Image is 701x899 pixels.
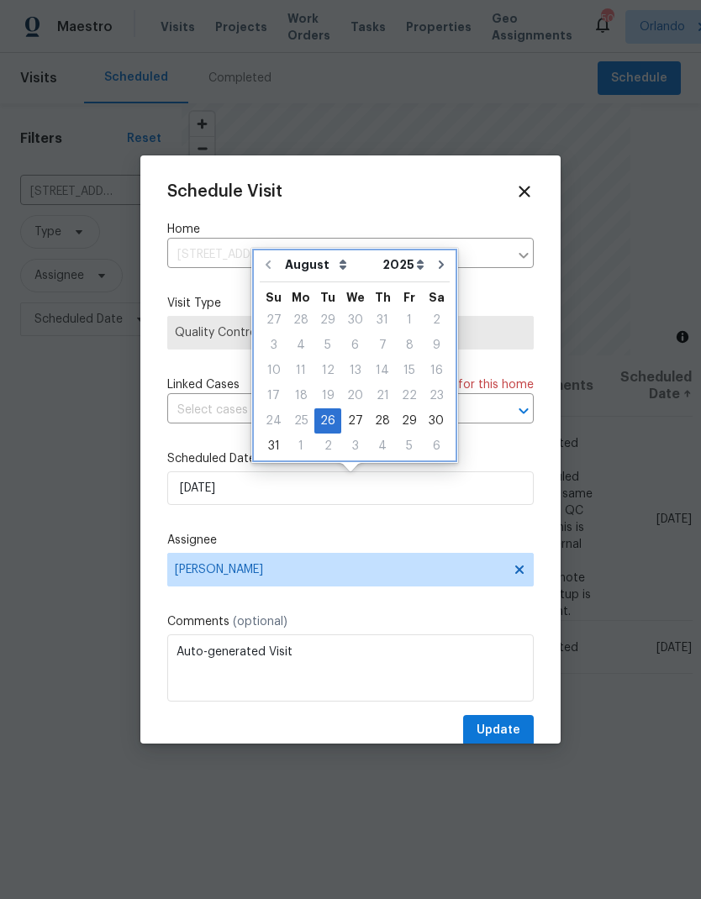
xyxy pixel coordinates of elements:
abbr: Thursday [375,292,391,303]
span: Close [515,182,534,201]
div: Fri Aug 15 2025 [396,358,423,383]
div: 7 [369,334,396,357]
div: Tue Sep 02 2025 [314,434,341,459]
div: 17 [260,384,287,407]
div: 9 [423,334,450,357]
div: 5 [396,434,423,458]
div: Sun Jul 27 2025 [260,308,287,333]
div: Sun Aug 03 2025 [260,333,287,358]
div: 28 [287,308,314,332]
span: [PERSON_NAME] [175,563,504,576]
div: 27 [260,308,287,332]
label: Visit Type [167,295,534,312]
div: 20 [341,384,369,407]
div: 15 [396,359,423,382]
div: Fri Aug 01 2025 [396,308,423,333]
div: 27 [341,409,369,433]
div: Thu Aug 28 2025 [369,408,396,434]
div: Wed Jul 30 2025 [341,308,369,333]
div: 4 [287,334,314,357]
div: 26 [314,409,341,433]
input: Enter in an address [167,242,509,268]
label: Home [167,221,534,238]
span: Update [477,720,520,741]
div: 30 [341,308,369,332]
div: 3 [260,334,287,357]
div: 23 [423,384,450,407]
div: 5 [314,334,341,357]
div: Fri Aug 29 2025 [396,408,423,434]
div: Thu Aug 07 2025 [369,333,396,358]
div: Wed Aug 20 2025 [341,383,369,408]
abbr: Monday [292,292,310,303]
input: M/D/YYYY [167,471,534,505]
div: Sun Aug 10 2025 [260,358,287,383]
div: Fri Aug 22 2025 [396,383,423,408]
div: Mon Jul 28 2025 [287,308,314,333]
div: Thu Jul 31 2025 [369,308,396,333]
div: 6 [423,434,450,458]
div: 24 [260,409,287,433]
div: 10 [260,359,287,382]
div: 8 [396,334,423,357]
div: Sun Aug 31 2025 [260,434,287,459]
span: Schedule Visit [167,183,282,200]
div: 2 [314,434,341,458]
div: Sat Aug 30 2025 [423,408,450,434]
div: Fri Sep 05 2025 [396,434,423,459]
abbr: Wednesday [346,292,365,303]
div: Sat Sep 06 2025 [423,434,450,459]
div: 11 [287,359,314,382]
div: 1 [287,434,314,458]
div: Thu Aug 14 2025 [369,358,396,383]
div: Thu Sep 04 2025 [369,434,396,459]
div: Tue Aug 26 2025 [314,408,341,434]
div: Wed Aug 06 2025 [341,333,369,358]
label: Comments [167,613,534,630]
div: Wed Aug 27 2025 [341,408,369,434]
button: Update [463,715,534,746]
div: Sat Aug 16 2025 [423,358,450,383]
div: Mon Aug 04 2025 [287,333,314,358]
div: 29 [314,308,341,332]
select: Month [281,252,378,277]
div: 25 [287,409,314,433]
span: Quality Control [175,324,526,341]
div: 6 [341,334,369,357]
div: Wed Sep 03 2025 [341,434,369,459]
div: 22 [396,384,423,407]
div: Sat Aug 02 2025 [423,308,450,333]
div: 1 [396,308,423,332]
div: Mon Aug 18 2025 [287,383,314,408]
div: 29 [396,409,423,433]
div: Thu Aug 21 2025 [369,383,396,408]
div: Mon Aug 11 2025 [287,358,314,383]
div: Fri Aug 08 2025 [396,333,423,358]
div: Tue Aug 19 2025 [314,383,341,408]
abbr: Sunday [266,292,282,303]
div: 14 [369,359,396,382]
button: Open [512,399,535,423]
div: 3 [341,434,369,458]
div: 31 [369,308,396,332]
select: Year [378,252,429,277]
button: Go to next month [429,248,454,281]
button: Go to previous month [256,248,281,281]
div: 4 [369,434,396,458]
div: 18 [287,384,314,407]
div: 31 [260,434,287,458]
div: Sun Aug 24 2025 [260,408,287,434]
div: Mon Aug 25 2025 [287,408,314,434]
div: Mon Sep 01 2025 [287,434,314,459]
div: Tue Aug 12 2025 [314,358,341,383]
div: Tue Aug 05 2025 [314,333,341,358]
span: (optional) [233,616,287,628]
div: 30 [423,409,450,433]
div: 21 [369,384,396,407]
input: Select cases [167,397,487,423]
span: Linked Cases [167,376,240,393]
abbr: Friday [403,292,415,303]
label: Assignee [167,532,534,549]
div: 2 [423,308,450,332]
div: Sun Aug 17 2025 [260,383,287,408]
